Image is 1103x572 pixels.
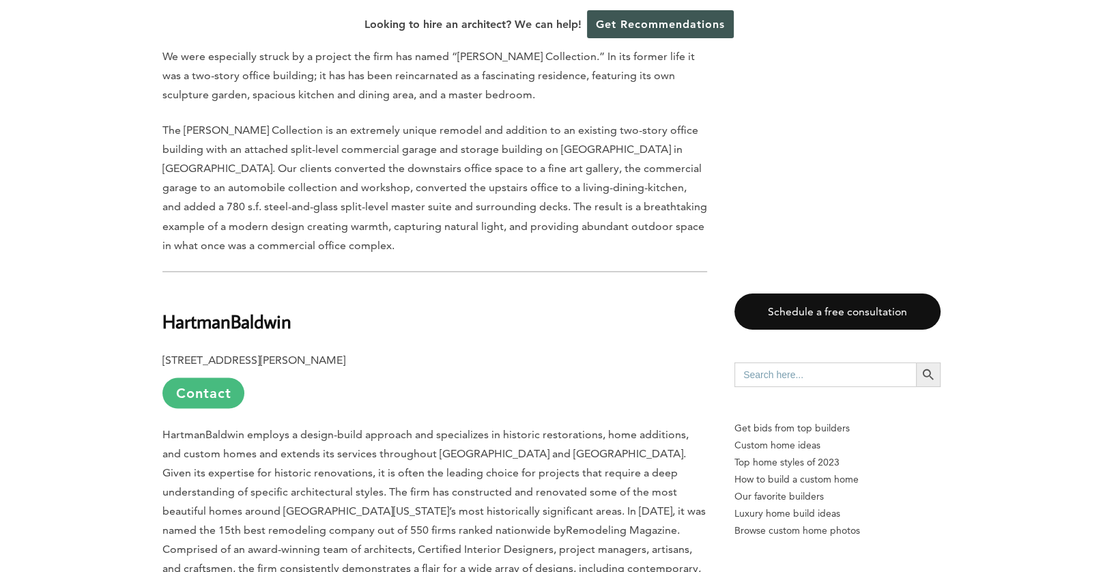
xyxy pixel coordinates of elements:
[162,377,244,408] a: Contact
[921,367,936,382] svg: Search
[587,10,734,38] a: Get Recommendations
[734,362,916,387] input: Search here...
[734,437,941,454] a: Custom home ideas
[734,488,941,505] a: Our favorite builders
[162,427,706,536] span: HartmanBaldwin employs a design-build approach and specializes in historic restorations, home add...
[734,420,941,437] p: Get bids from top builders
[162,353,345,366] b: [STREET_ADDRESS][PERSON_NAME]
[734,294,941,330] a: Schedule a free consultation
[734,522,941,539] a: Browse custom home photos
[162,47,707,104] p: We were especially struck by a project the firm has named “[PERSON_NAME] Collection.” In its form...
[734,471,941,488] a: How to build a custom home
[162,309,291,332] b: HartmanBaldwin
[1035,504,1087,556] iframe: Drift Widget Chat Controller
[734,505,941,522] a: Luxury home build ideas
[734,454,941,471] a: Top home styles of 2023
[162,121,707,255] p: The [PERSON_NAME] Collection is an extremely unique remodel and addition to an existing two-story...
[566,523,677,536] span: Remodeling Magazine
